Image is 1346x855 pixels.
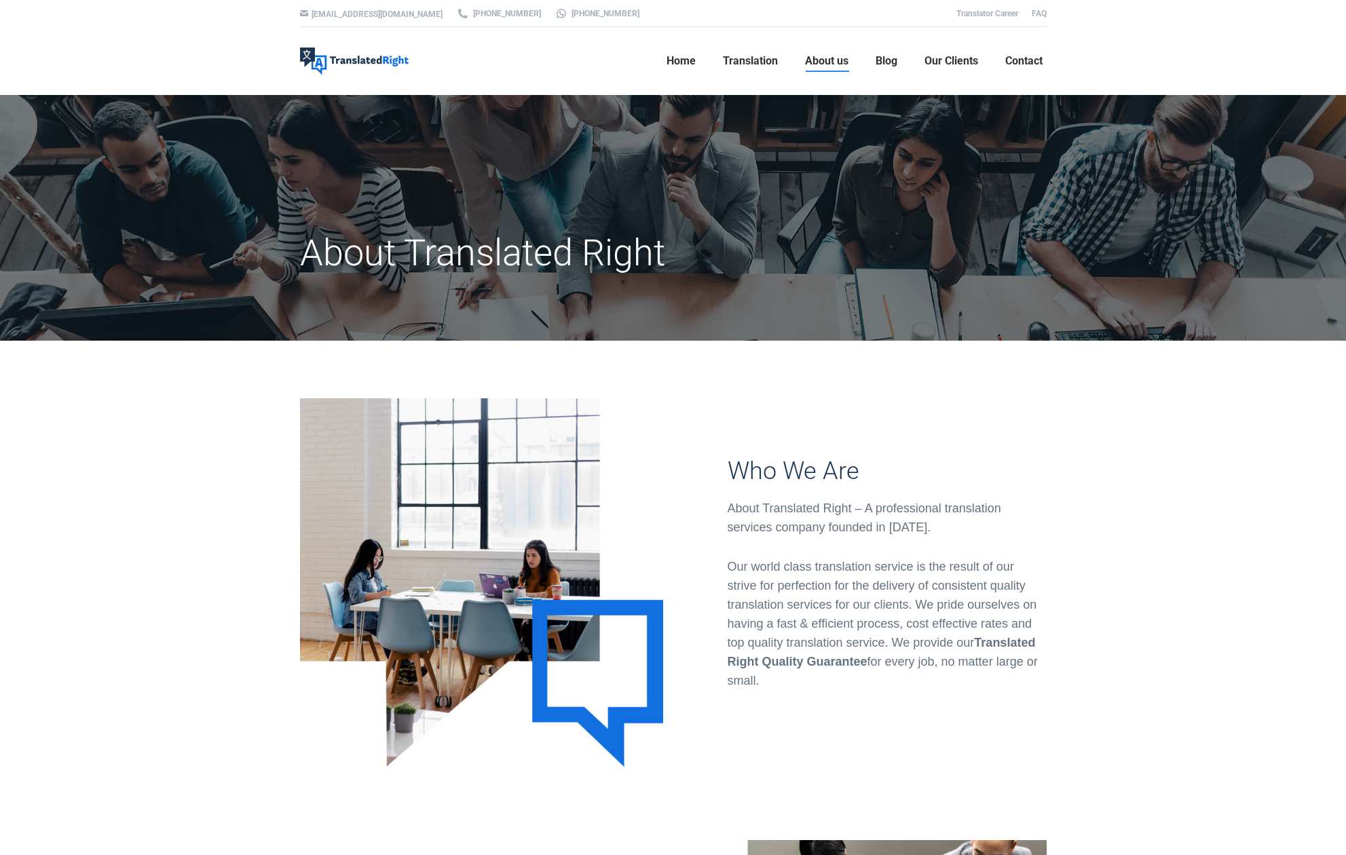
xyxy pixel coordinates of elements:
[456,7,541,20] a: [PHONE_NUMBER]
[872,39,901,83] a: Blog
[728,457,1047,485] h3: Who We Are
[662,39,700,83] a: Home
[924,54,978,68] span: Our Clients
[300,231,791,275] h1: About Translated Right
[876,54,897,68] span: Blog
[1001,39,1047,83] a: Contact
[300,47,409,75] img: Translated Right
[728,557,1047,690] p: Our world class translation service is the result of our strive for perfection for the delivery o...
[1032,9,1047,18] a: FAQ
[719,39,782,83] a: Translation
[728,499,1047,537] div: About Translated Right – A professional translation services company founded in [DATE].
[555,7,639,20] a: [PHONE_NUMBER]
[312,9,443,19] a: [EMAIL_ADDRESS][DOMAIN_NAME]
[956,9,1018,18] a: Translator Career
[920,39,982,83] a: Our Clients
[801,39,853,83] a: About us
[723,54,778,68] span: Translation
[667,54,696,68] span: Home
[805,54,848,68] span: About us
[728,636,1036,668] strong: Translated Right Quality Guarantee
[1005,54,1043,68] span: Contact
